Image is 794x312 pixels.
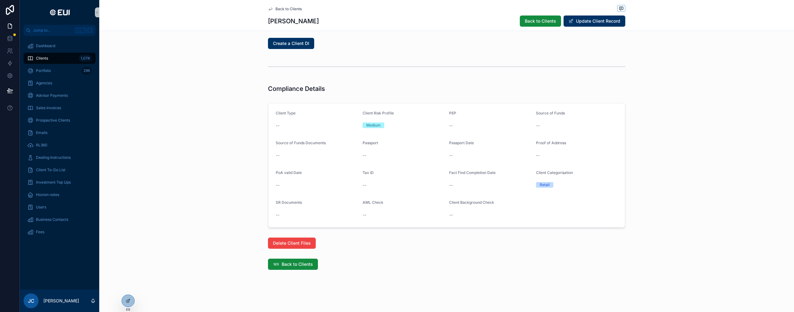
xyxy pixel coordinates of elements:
[36,155,71,160] span: Dealing Instructions
[36,180,71,185] span: Investment Top Ups
[82,67,92,74] div: 296
[24,102,96,114] a: Sales Invoices
[36,68,51,73] span: Portfolio
[449,111,456,115] span: PEP
[276,123,279,129] span: --
[276,200,302,205] span: SR Documents
[536,140,566,145] span: Proof of Address
[536,123,540,129] span: --
[564,16,625,27] button: Update Client Record
[276,170,302,175] span: PoA valid Date
[24,177,96,188] a: Investment Top Ups
[536,111,565,115] span: Source of Funds
[24,226,96,238] a: Fees
[363,111,394,115] span: Client Risk Profile
[24,189,96,200] a: Hoxton notes
[24,65,96,76] a: Portfolio296
[268,84,325,93] h1: Compliance Details
[24,90,96,101] a: Advisor Payments
[520,16,561,27] button: Back to Clients
[24,78,96,89] a: Agencies
[36,118,70,123] span: Prospective Clients
[43,298,79,304] p: [PERSON_NAME]
[540,182,550,188] div: Retail
[276,182,279,188] span: --
[36,192,59,197] span: Hoxton notes
[276,140,326,145] span: Source of Funds Documents
[24,202,96,213] a: Users
[36,130,47,135] span: Emails
[24,140,96,151] a: RL360
[363,182,366,188] span: --
[449,182,453,188] span: --
[24,214,96,225] a: Business Contacts
[273,240,311,246] span: Delete Client Files
[525,18,556,24] span: Back to Clients
[449,152,453,158] span: --
[24,115,96,126] a: Prospective Clients
[268,38,314,49] button: Create a Client DI
[363,152,366,158] span: --
[36,167,65,172] span: Client To-Do List
[273,40,309,47] span: Create a Client DI
[36,56,48,61] span: Clients
[36,143,47,148] span: RL360
[24,127,96,138] a: Emails
[276,212,279,218] span: --
[47,7,72,17] img: App logo
[363,170,374,175] span: Tax ID
[363,140,378,145] span: Passport
[449,170,496,175] span: Fact Find Completion Date
[449,212,453,218] span: --
[36,230,44,234] span: Fees
[36,43,55,48] span: Dashboard
[268,17,319,25] h1: [PERSON_NAME]
[449,140,474,145] span: Passport Date
[363,200,383,205] span: AML Check
[24,164,96,176] a: Client To-Do List
[275,7,302,11] span: Back to Clients
[87,28,92,33] span: K
[36,205,46,210] span: Users
[20,36,99,246] div: scrollable content
[36,81,52,86] span: Agencies
[33,28,73,33] span: Jump to...
[75,27,86,33] span: Ctrl
[36,93,68,98] span: Advisor Payments
[24,152,96,163] a: Dealing Instructions
[366,123,381,128] div: Medium
[363,212,366,218] span: --
[282,261,313,267] span: Back to Clients
[28,297,34,305] span: JC
[449,123,453,129] span: --
[536,152,540,158] span: --
[24,25,96,36] button: Jump to...CtrlK
[268,238,316,249] button: Delete Client Files
[36,105,61,110] span: Sales Invoices
[24,53,96,64] a: Clients1,074
[268,7,302,11] a: Back to Clients
[268,259,318,270] button: Back to Clients
[536,170,573,175] span: Client Categorisation
[276,152,279,158] span: --
[449,200,494,205] span: Client Background Check
[79,55,92,62] div: 1,074
[36,217,68,222] span: Business Contacts
[24,40,96,51] a: Dashboard
[276,111,296,115] span: Client Type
